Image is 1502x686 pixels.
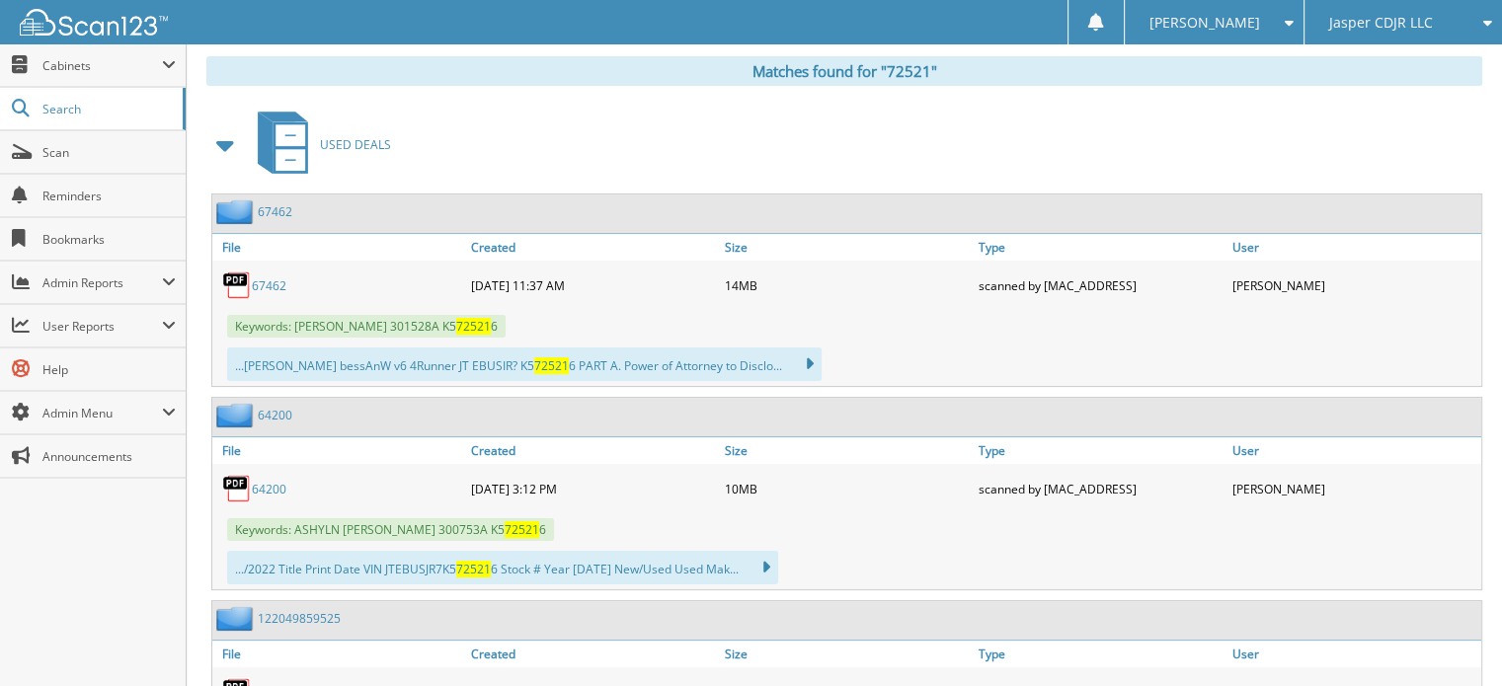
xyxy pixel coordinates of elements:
span: 72521 [505,521,539,538]
div: scanned by [MAC_ADDRESS] [974,469,1227,508]
a: Type [974,641,1227,667]
span: Admin Reports [42,274,162,291]
img: PDF.png [222,270,252,300]
span: Jasper CDJR LLC [1329,17,1433,29]
a: File [212,234,466,261]
a: USED DEALS [246,106,391,184]
span: Announcements [42,448,176,465]
a: 64200 [258,407,292,423]
div: Matches found for "72521" [206,56,1482,86]
span: Keywords: ASHYLN [PERSON_NAME] 300753A K5 6 [227,518,554,541]
span: Keywords: [PERSON_NAME] 301528A K5 6 [227,315,506,338]
a: 122049859525 [258,610,341,627]
span: Help [42,361,176,378]
a: Size [720,641,974,667]
a: Created [466,437,720,464]
a: 64200 [252,481,286,497]
div: ...[PERSON_NAME] bessAnW v6 4Runner JT EBUSIR? K5 6 PART A. Power of Attorney to Disclo... [227,347,822,381]
span: Bookmarks [42,231,176,248]
div: 14MB [720,266,974,305]
div: [PERSON_NAME] [1227,469,1481,508]
a: Created [466,641,720,667]
a: User [1227,641,1481,667]
a: Size [720,234,974,261]
a: Created [466,234,720,261]
div: [DATE] 11:37 AM [466,266,720,305]
span: Scan [42,144,176,161]
span: 72521 [534,357,569,374]
span: User Reports [42,318,162,335]
img: folder2.png [216,199,258,224]
a: Type [974,437,1227,464]
img: PDF.png [222,474,252,503]
img: folder2.png [216,606,258,631]
div: [DATE] 3:12 PM [466,469,720,508]
div: 10MB [720,469,974,508]
a: 67462 [258,203,292,220]
span: Search [42,101,173,117]
div: [PERSON_NAME] [1227,266,1481,305]
div: scanned by [MAC_ADDRESS] [974,266,1227,305]
span: Reminders [42,188,176,204]
div: .../2022 Title Print Date VIN JTEBUSJR7K5 6 Stock # Year [DATE] New/Used Used Mak... [227,551,778,584]
span: USED DEALS [320,136,391,153]
span: Admin Menu [42,405,162,421]
a: File [212,437,466,464]
span: 72521 [456,318,491,335]
span: 72521 [456,561,491,577]
a: File [212,641,466,667]
span: [PERSON_NAME] [1149,17,1260,29]
iframe: Chat Widget [1403,591,1502,686]
a: User [1227,437,1481,464]
a: User [1227,234,1481,261]
a: Type [974,234,1227,261]
span: Cabinets [42,57,162,74]
a: Size [720,437,974,464]
img: scan123-logo-white.svg [20,9,168,36]
img: folder2.png [216,403,258,427]
a: 67462 [252,277,286,294]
